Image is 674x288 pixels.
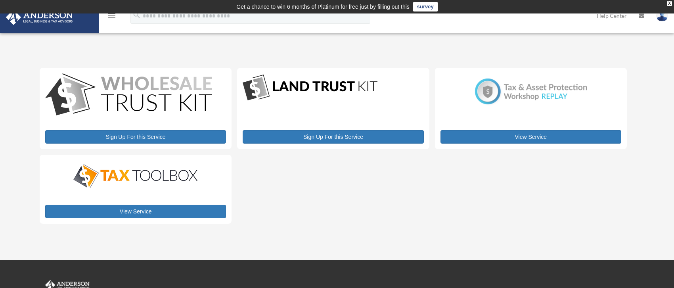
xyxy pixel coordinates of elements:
img: Anderson Advisors Platinum Portal [4,10,75,25]
img: WS-Trust-Kit-lgo-1.jpg [45,73,212,117]
a: View Service [440,130,621,144]
a: menu [107,14,117,21]
a: View Service [45,205,226,218]
div: Get a chance to win 6 months of Platinum for free just by filling out this [236,2,410,12]
a: survey [413,2,438,12]
img: LandTrust_lgo-1.jpg [243,73,377,102]
i: search [132,11,141,19]
a: Sign Up For this Service [45,130,226,144]
i: menu [107,11,117,21]
a: Sign Up For this Service [243,130,423,144]
img: User Pic [656,10,668,21]
div: close [667,1,672,6]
